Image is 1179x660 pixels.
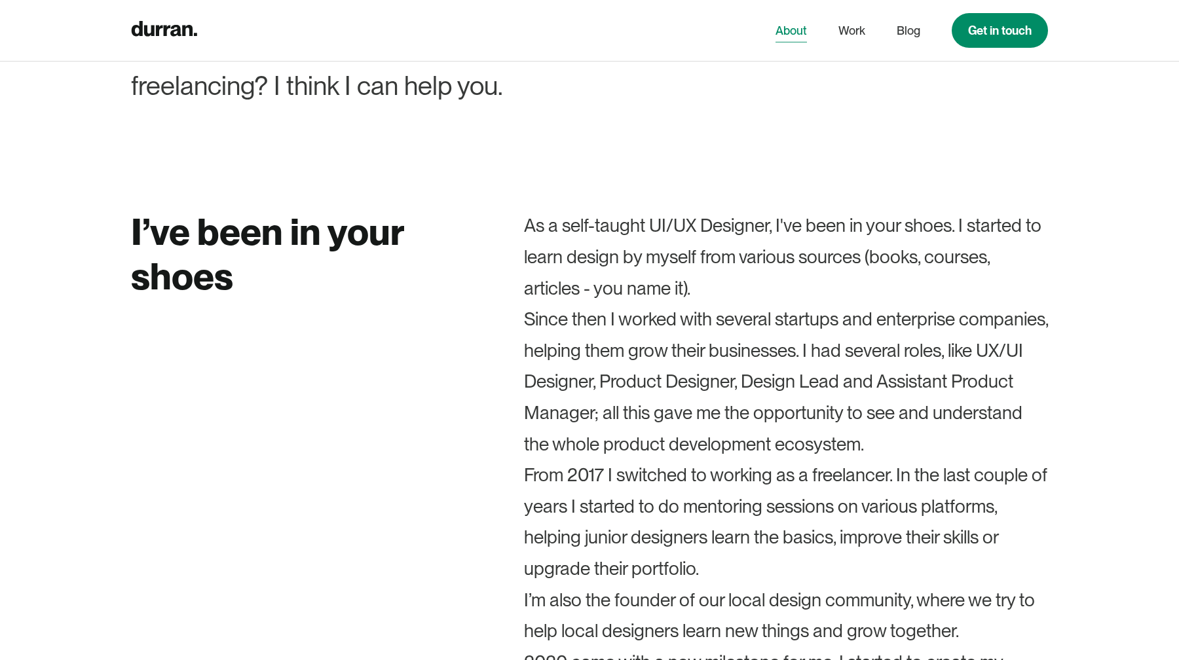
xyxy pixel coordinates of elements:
a: Get in touch [952,13,1048,48]
a: Blog [897,18,920,43]
a: About [776,18,807,43]
a: Work [838,18,865,43]
h2: I’ve been in your shoes [131,210,472,298]
a: home [131,18,197,43]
